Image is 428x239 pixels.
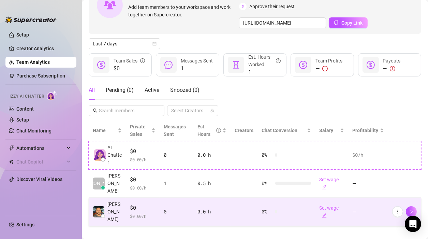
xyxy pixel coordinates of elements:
[130,184,155,191] span: $ 0.00 /h
[197,151,226,159] div: 0.0 h
[97,61,105,69] span: dollar-circle
[93,206,104,217] img: Anthony Cuccera…
[16,222,34,227] a: Settings
[10,93,44,100] span: Izzy AI Chatter
[80,180,117,187] span: [PERSON_NAME]
[47,90,57,100] img: AI Chatter
[145,87,159,93] span: Active
[249,3,295,10] span: Approve their request
[16,177,62,182] a: Discover Viral Videos
[114,65,145,73] span: $0
[16,59,50,65] a: Team Analytics
[93,108,98,113] span: search
[16,73,65,79] a: Purchase Subscription
[197,123,221,138] div: Est. Hours
[248,68,281,76] span: 1
[16,143,65,154] span: Automations
[107,172,122,195] span: [PERSON_NAME]
[210,109,215,113] span: team
[164,208,190,215] div: 0
[164,151,190,159] div: 0
[315,58,342,64] span: Team Profits
[299,61,307,69] span: dollar-circle
[405,216,421,232] div: Open Intercom Messenger
[367,61,375,69] span: dollar-circle
[348,198,388,226] td: —
[383,65,401,73] div: —
[197,208,226,215] div: 0.0 h
[341,20,363,26] span: Copy Link
[352,151,384,159] div: $0 /h
[409,209,414,214] span: right
[16,156,65,167] span: Chat Copilot
[16,117,29,123] a: Setup
[334,20,339,25] span: copy
[390,66,395,71] span: exclamation-circle
[164,124,186,137] span: Messages Sent
[248,53,281,68] div: Est. Hours Worked
[16,106,34,112] a: Content
[239,3,247,10] span: 3
[319,177,339,190] a: Set wageedit
[197,180,226,187] div: 0.5 h
[352,128,378,133] span: Profitability
[164,180,190,187] div: 1
[152,42,157,46] span: calendar
[181,65,213,73] span: 1
[170,87,200,93] span: Snoozed ( 0 )
[140,57,145,65] span: info-circle
[99,107,155,114] input: Search members
[106,86,134,94] div: Pending ( 0 )
[319,128,333,133] span: Salary
[5,16,57,23] img: logo-BBDzfeDw.svg
[94,149,106,161] img: izzy-ai-chatter-avatar-DDCN_rTZ.svg
[130,124,146,137] span: Private Sales
[329,17,368,28] button: Copy Link
[16,32,29,38] a: Setup
[181,58,213,64] span: Messages Sent
[93,127,116,134] span: Name
[262,128,297,133] span: Chat Conversion
[276,53,281,68] span: question-circle
[128,3,236,18] span: Add team members to your workspace and work together on Supercreator.
[107,200,122,223] span: [PERSON_NAME]
[93,39,156,49] span: Last 7 days
[130,204,155,212] span: $0
[383,58,401,64] span: Payouts
[89,120,126,141] th: Name
[9,145,14,151] span: thunderbolt
[16,128,51,133] a: Chat Monitoring
[130,147,155,155] span: $0
[322,213,327,218] span: edit
[130,213,155,220] span: $ 0.00 /h
[114,57,145,65] div: Team Sales
[232,61,240,69] span: hourglass
[348,169,388,198] td: —
[319,205,339,218] a: Set wageedit
[315,65,342,73] div: —
[322,66,328,71] span: exclamation-circle
[262,180,272,187] span: 0 %
[231,120,257,141] th: Creators
[262,208,272,215] span: 0 %
[395,209,400,214] span: more
[9,159,13,164] img: Chat Copilot
[16,43,71,54] a: Creator Analytics
[262,151,272,159] span: 0 %
[130,175,155,184] span: $0
[130,156,155,163] span: $ 0.00 /h
[322,185,327,189] span: edit
[107,144,122,166] span: AI Chatter
[216,123,221,138] span: question-circle
[164,61,173,69] span: message
[89,86,95,94] div: All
